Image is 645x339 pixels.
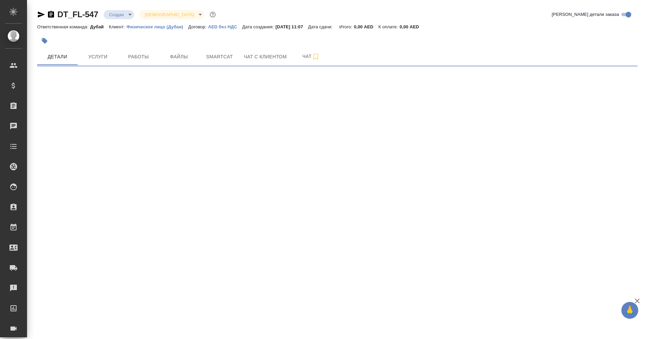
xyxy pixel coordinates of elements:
[244,53,287,61] span: Чат с клиентом
[208,10,217,19] button: Доп статусы указывают на важность/срочность заказа
[399,24,424,29] p: 0,00 AED
[37,33,52,48] button: Добавить тэг
[37,10,45,19] button: Скопировать ссылку для ЯМессенджера
[82,53,114,61] span: Услуги
[163,53,195,61] span: Файлы
[37,24,90,29] p: Ответственная команда:
[143,12,196,18] button: [DEMOGRAPHIC_DATA]
[47,10,55,19] button: Скопировать ссылку
[379,24,400,29] p: К оплате:
[295,52,327,61] span: Чат
[90,24,109,29] p: Дубай
[621,302,638,319] button: 🙏
[139,10,204,19] div: Создан
[308,24,334,29] p: Дата сдачи:
[107,12,126,18] button: Создан
[624,303,636,317] span: 🙏
[312,53,320,61] svg: Подписаться
[109,24,126,29] p: Клиент:
[339,24,354,29] p: Итого:
[57,10,98,19] a: DT_FL-547
[242,24,275,29] p: Дата создания:
[552,11,619,18] span: [PERSON_NAME] детали заказа
[104,10,134,19] div: Создан
[203,53,236,61] span: Smartcat
[208,24,242,29] a: AED без НДС
[188,24,208,29] p: Договор:
[276,24,308,29] p: [DATE] 11:07
[122,53,155,61] span: Работы
[41,53,74,61] span: Детали
[127,24,188,29] a: Физическое лицо (Дубаи)
[354,24,378,29] p: 0,00 AED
